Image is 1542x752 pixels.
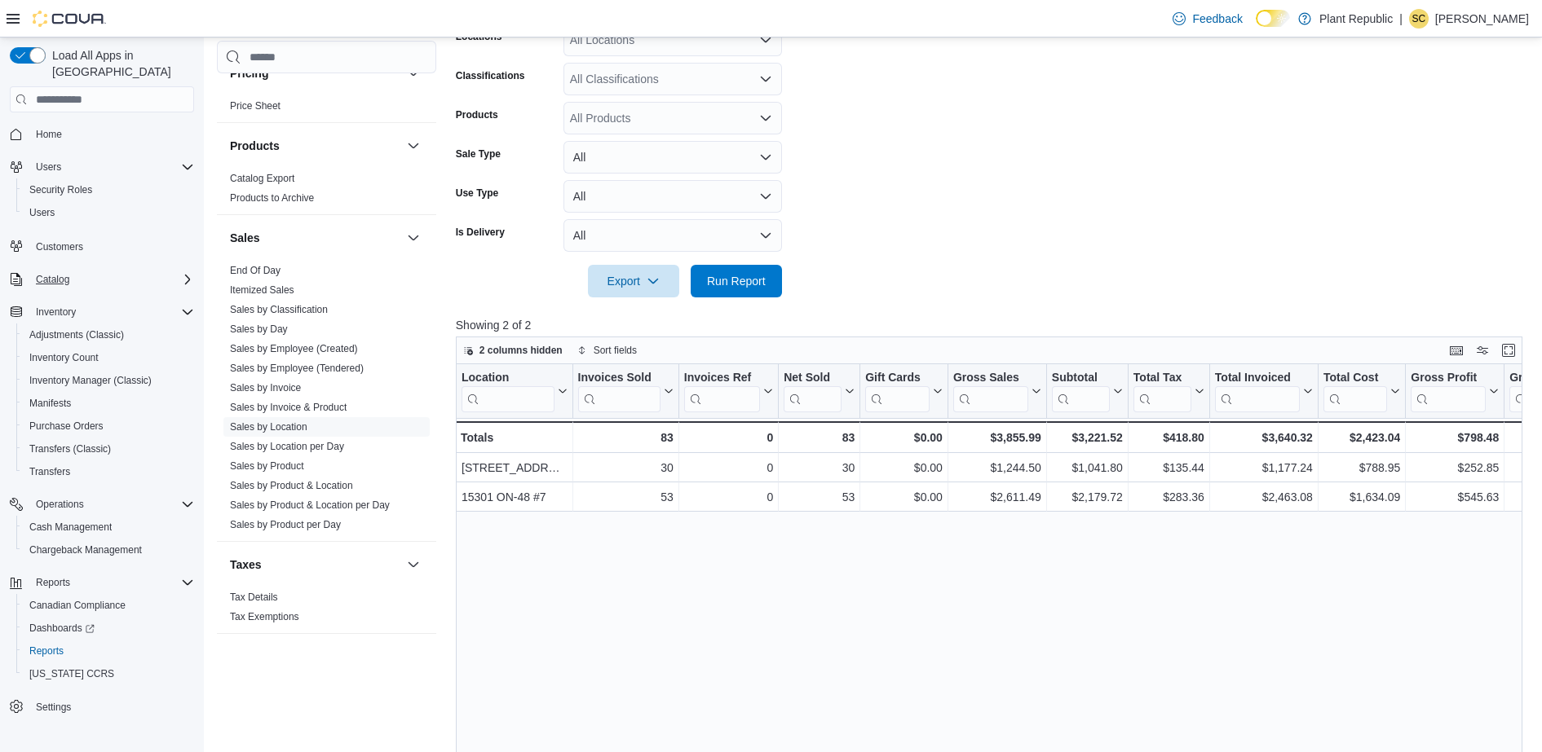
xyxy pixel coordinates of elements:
div: Sales [217,261,436,541]
button: Total Invoiced [1215,371,1313,412]
a: Sales by Product & Location [230,480,353,491]
span: Reports [29,573,194,592]
div: [STREET_ADDRESS][PERSON_NAME] [462,458,568,477]
span: Sales by Product & Location per Day [230,499,390,512]
div: Location [462,371,555,386]
button: Invoices Sold [577,371,673,412]
div: $2,179.72 [1052,487,1123,507]
button: Taxes [404,555,423,574]
a: Cash Management [23,517,118,537]
div: Subtotal [1052,371,1110,386]
span: Users [23,203,194,222]
div: 83 [577,428,673,447]
a: Dashboards [23,618,101,638]
span: Price Sheet [230,99,281,112]
button: Products [230,138,400,154]
span: Transfers (Classic) [23,439,194,459]
span: Operations [36,498,84,511]
button: Enter fullscreen [1499,341,1518,360]
div: $418.80 [1133,428,1204,447]
button: 2 columns hidden [457,341,569,360]
label: Use Type [456,187,498,200]
button: Operations [3,493,201,516]
span: Catalog [36,273,69,286]
button: All [563,180,782,213]
a: Catalog Export [230,173,294,184]
a: Price Sheet [230,100,281,112]
button: Adjustments (Classic) [16,323,201,346]
div: $1,634.09 [1323,487,1400,507]
span: Inventory Count [29,351,99,364]
input: Dark Mode [1256,10,1290,27]
span: Sales by Day [230,323,288,336]
div: Location [462,371,555,412]
button: Home [3,122,201,146]
span: Customers [29,235,194,256]
button: [US_STATE] CCRS [16,662,201,685]
button: Products [404,136,423,156]
div: $3,221.52 [1052,428,1123,447]
button: Purchase Orders [16,415,201,438]
div: Invoices Sold [577,371,660,412]
div: $2,463.08 [1215,487,1313,507]
span: Cash Management [29,521,112,534]
span: Reports [36,576,70,589]
button: Sort fields [571,341,643,360]
div: Pricing [217,96,436,122]
a: Settings [29,697,77,717]
h3: Sales [230,230,260,246]
button: Users [16,201,201,224]
div: Net Sold [784,371,842,386]
a: Home [29,125,68,144]
button: Open list of options [759,112,772,125]
span: Tax Details [230,591,278,604]
button: Pricing [230,65,400,81]
a: Sales by Location [230,421,307,433]
button: Display options [1473,341,1492,360]
span: Transfers (Classic) [29,442,111,455]
span: Load All Apps in [GEOGRAPHIC_DATA] [46,47,194,80]
button: All [563,219,782,252]
span: Reports [23,641,194,661]
div: Products [217,169,436,214]
button: Open list of options [759,73,772,86]
span: Customers [36,240,83,253]
span: Catalog Export [230,172,294,185]
button: Gross Profit [1411,371,1499,412]
button: Subtotal [1052,371,1123,412]
a: [US_STATE] CCRS [23,664,121,684]
p: | [1399,9,1403,29]
button: Customers [3,234,201,257]
a: Reports [23,641,70,661]
span: Sales by Classification [230,303,328,316]
a: Transfers [23,462,77,482]
a: Manifests [23,394,77,413]
img: Cova [33,11,106,27]
span: Sales by Location [230,420,307,433]
span: Home [36,128,62,141]
span: Settings [29,697,194,717]
span: Users [29,206,55,219]
div: Gross Sales [953,371,1028,386]
button: Inventory [29,302,82,322]
span: Chargeback Management [23,540,194,560]
div: Totals [461,428,568,447]
button: Inventory Count [16,346,201,369]
label: Is Delivery [456,226,505,239]
span: Sales by Employee (Created) [230,342,358,355]
a: Sales by Product [230,460,304,472]
div: Invoices Ref [684,371,760,412]
button: Net Sold [784,371,855,412]
div: $0.00 [865,487,943,507]
button: Catalog [3,268,201,291]
label: Sale Type [456,147,501,161]
div: Total Cost [1323,371,1387,386]
span: Sales by Product [230,460,304,473]
label: Products [456,108,498,121]
button: Users [29,157,68,177]
button: Taxes [230,556,400,573]
span: Operations [29,495,194,514]
div: $283.36 [1133,487,1204,507]
button: Gift Cards [865,371,943,412]
div: Invoices Ref [684,371,760,386]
